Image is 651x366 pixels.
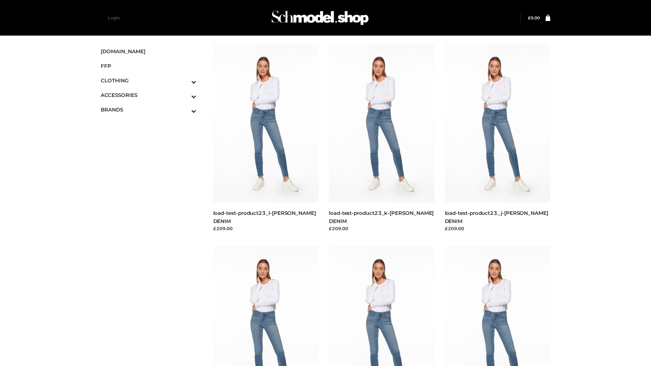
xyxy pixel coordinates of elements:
a: load-test-product23_k-[PERSON_NAME] DENIM [329,210,434,224]
a: Login [108,15,120,20]
span: BRANDS [101,106,196,114]
a: load-test-product23_j-[PERSON_NAME] DENIM [445,210,548,224]
button: Toggle Submenu [173,73,196,88]
div: £209.00 [213,225,319,232]
img: Schmodel Admin 964 [269,4,371,31]
span: £ [528,15,531,20]
a: FFP [101,59,196,73]
a: load-test-product23_l-[PERSON_NAME] DENIM [213,210,316,224]
a: ACCESSORIESToggle Submenu [101,88,196,102]
div: £209.00 [445,225,551,232]
span: CLOTHING [101,77,196,84]
bdi: 0.00 [528,15,540,20]
span: FFP [101,62,196,70]
a: [DOMAIN_NAME] [101,44,196,59]
a: BRANDSToggle Submenu [101,102,196,117]
button: Toggle Submenu [173,88,196,102]
a: £0.00 [528,15,540,20]
button: Toggle Submenu [173,102,196,117]
span: ACCESSORIES [101,91,196,99]
a: CLOTHINGToggle Submenu [101,73,196,88]
span: [DOMAIN_NAME] [101,47,196,55]
div: £209.00 [329,225,435,232]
